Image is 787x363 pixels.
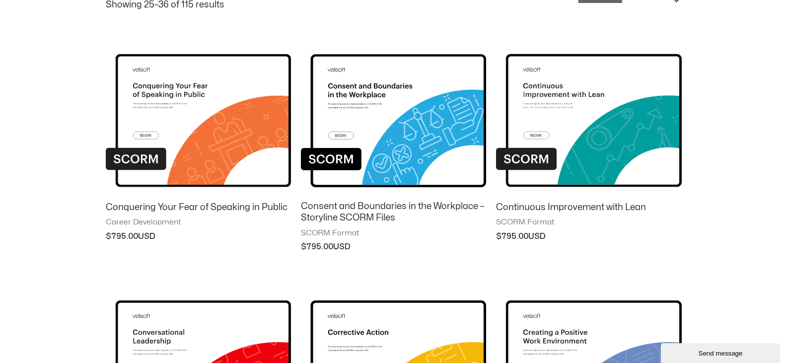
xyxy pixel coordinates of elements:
h2: Consent and Boundaries in the Workplace – Storyline SCORM Files [301,201,486,224]
span: $ [106,232,111,240]
a: Continuous Improvement with Lean [496,202,681,218]
span: SCORM Format [301,228,486,238]
span: SCORM Format [496,218,681,227]
span: $ [496,232,501,240]
p: Showing 25–36 of 115 results [106,0,224,9]
bdi: 795.00 [301,243,333,251]
bdi: 795.00 [106,232,138,240]
h2: Conquering Your Fear of Speaking in Public [106,202,291,213]
bdi: 795.00 [496,232,528,240]
img: Consent and Boundaries in the Workplace - Storyline SCORM Files [301,32,486,194]
a: Conquering Your Fear of Speaking in Public [106,202,291,218]
iframe: chat widget [661,341,782,363]
span: Career Development [106,218,291,227]
img: Conquering Your Fear of Speaking in Public [106,32,291,194]
span: $ [301,243,306,251]
a: Consent and Boundaries in the Workplace – Storyline SCORM Files [301,201,486,228]
img: Continuous Improvement with Lean [496,32,681,194]
h2: Continuous Improvement with Lean [496,202,681,213]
